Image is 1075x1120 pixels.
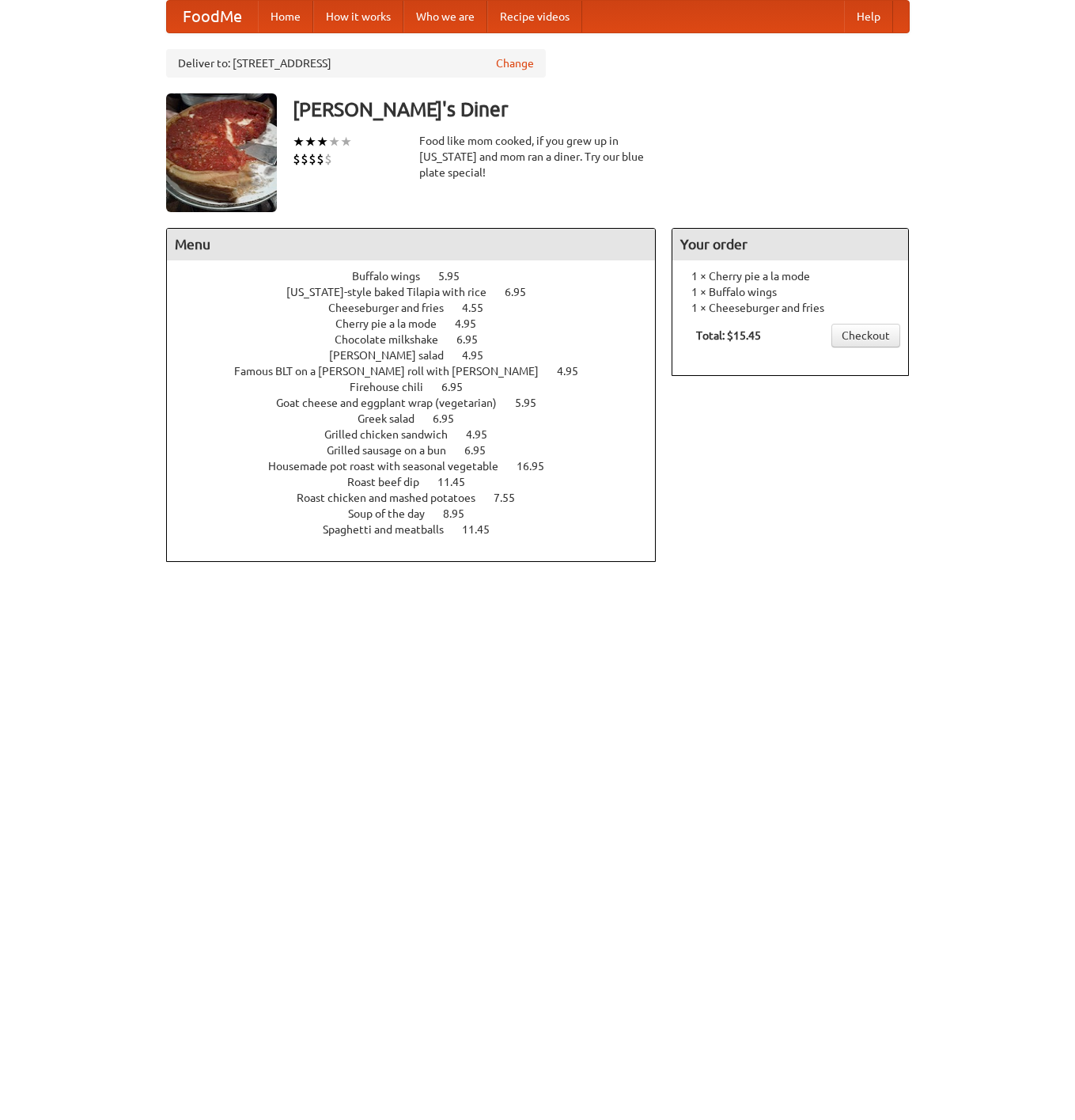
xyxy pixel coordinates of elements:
span: 6.95 [456,333,494,346]
span: [US_STATE]-style baked Tilapia with rice [286,286,502,298]
span: 16.95 [517,460,560,473]
span: 5.95 [515,397,552,409]
li: ★ [316,133,328,150]
a: Change [496,55,534,71]
span: Cheeseburger and fries [328,302,460,314]
h4: Menu [167,229,656,260]
span: Greek salad [358,412,430,425]
span: Chocolate milkshake [335,333,454,346]
span: Cherry pie a la mode [335,317,452,330]
span: 4.55 [462,302,499,314]
span: Roast beef dip [347,476,435,488]
span: Roast chicken and mashed potatoes [297,492,491,504]
span: 6.95 [505,286,542,298]
a: Famous BLT on a [PERSON_NAME] roll with [PERSON_NAME] 4.95 [234,365,608,378]
span: 7.55 [494,492,531,504]
h3: [PERSON_NAME]'s Diner [293,93,910,125]
a: How it works [313,1,403,32]
a: Spaghetti and meatballs 11.45 [323,523,519,536]
span: Famous BLT on a [PERSON_NAME] roll with [PERSON_NAME] [234,365,555,378]
a: Home [258,1,313,32]
li: 1 × Cherry pie a la mode [680,268,900,284]
a: Greek salad 6.95 [358,412,483,425]
a: Cheeseburger and fries 4.55 [328,302,513,314]
span: 4.95 [557,365,594,378]
a: FoodMe [167,1,258,32]
span: Buffalo wings [352,270,436,283]
img: angular.jpg [166,93,277,212]
li: $ [316,150,324,168]
li: $ [324,150,332,168]
span: Spaghetti and meatballs [323,523,460,536]
a: Grilled sausage on a bun 6.95 [327,444,515,457]
a: Help [844,1,893,32]
span: 8.95 [443,507,480,520]
span: Soup of the day [348,507,441,520]
span: 11.45 [437,476,481,488]
li: 1 × Cheeseburger and fries [680,300,900,316]
span: Housemade pot roast with seasonal vegetable [268,460,514,473]
li: ★ [328,133,340,150]
span: 5.95 [438,270,475,283]
a: Checkout [831,324,900,347]
li: ★ [340,133,352,150]
div: Deliver to: [STREET_ADDRESS] [166,49,546,78]
li: ★ [293,133,305,150]
span: Grilled sausage on a bun [327,444,462,457]
a: Who we are [403,1,487,32]
span: 4.95 [455,317,492,330]
span: Firehouse chili [350,381,439,393]
a: Chocolate milkshake 6.95 [335,333,507,346]
span: 6.95 [464,444,502,457]
span: Grilled chicken sandwich [324,428,464,441]
li: 1 × Buffalo wings [680,284,900,300]
a: Roast chicken and mashed potatoes 7.55 [297,492,544,504]
a: Housemade pot roast with seasonal vegetable 16.95 [268,460,573,473]
b: Total: $15.45 [696,329,761,342]
span: [PERSON_NAME] salad [329,349,460,362]
div: Food like mom cooked, if you grew up in [US_STATE] and mom ran a diner. Try our blue plate special! [419,133,657,180]
a: Recipe videos [487,1,582,32]
span: Goat cheese and eggplant wrap (vegetarian) [276,397,513,409]
li: $ [308,150,316,168]
span: 6.95 [433,412,470,425]
a: Grilled chicken sandwich 4.95 [324,428,517,441]
span: 4.95 [466,428,503,441]
a: Soup of the day 8.95 [348,507,494,520]
span: 4.95 [462,349,499,362]
a: [US_STATE]-style baked Tilapia with rice 6.95 [286,286,555,298]
a: [PERSON_NAME] salad 4.95 [329,349,513,362]
a: Firehouse chili 6.95 [350,381,492,393]
a: Goat cheese and eggplant wrap (vegetarian) 5.95 [276,397,566,409]
h4: Your order [672,229,908,260]
li: $ [293,150,301,168]
a: Cherry pie a la mode 4.95 [335,317,505,330]
li: ★ [305,133,316,150]
span: 6.95 [441,381,479,393]
a: Roast beef dip 11.45 [347,476,494,488]
a: Buffalo wings 5.95 [352,270,489,283]
li: $ [301,150,308,168]
span: 11.45 [462,523,505,536]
